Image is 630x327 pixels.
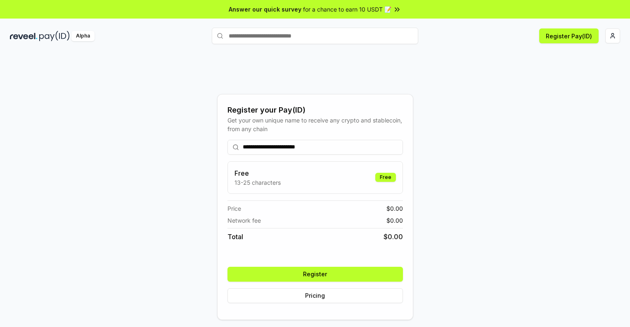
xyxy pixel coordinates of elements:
[229,5,301,14] span: Answer our quick survey
[539,28,599,43] button: Register Pay(ID)
[10,31,38,41] img: reveel_dark
[71,31,95,41] div: Alpha
[227,232,243,242] span: Total
[227,104,403,116] div: Register your Pay(ID)
[386,216,403,225] span: $ 0.00
[384,232,403,242] span: $ 0.00
[234,168,281,178] h3: Free
[227,288,403,303] button: Pricing
[227,116,403,133] div: Get your own unique name to receive any crypto and stablecoin, from any chain
[303,5,391,14] span: for a chance to earn 10 USDT 📝
[234,178,281,187] p: 13-25 characters
[227,204,241,213] span: Price
[227,267,403,282] button: Register
[386,204,403,213] span: $ 0.00
[375,173,396,182] div: Free
[227,216,261,225] span: Network fee
[39,31,70,41] img: pay_id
